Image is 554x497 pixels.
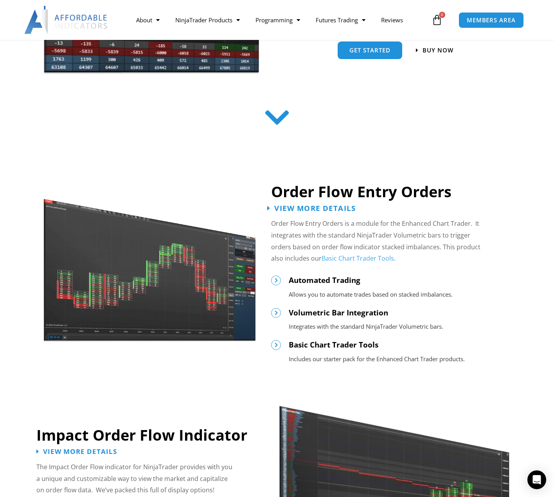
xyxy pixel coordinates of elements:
[338,41,402,59] a: get started
[289,340,378,350] span: Basic Chart Trader Tools
[373,11,411,29] a: Reviews
[289,275,360,285] span: Automated Trading
[289,308,388,318] span: Volumetric Bar Integration
[459,12,524,28] a: MEMBERS AREA
[527,470,546,489] div: Open Intercom Messenger
[36,448,117,455] a: View More Details
[416,47,453,53] a: Buy now
[24,6,108,34] img: LogoAI | Affordable Indicators – NinjaTrader
[423,47,453,53] span: Buy now
[167,11,248,29] a: NinjaTrader Products
[36,461,234,496] p: The Impact Order Flow indicator for NinjaTrader provides with you a unique and customizable way t...
[289,321,518,332] p: Integrates with the standard NinjaTrader Volumetric bars.
[274,204,356,212] span: View More Details
[439,12,445,18] span: 0
[420,9,454,31] a: 0
[36,425,263,445] h2: Impact Order Flow Indicator
[322,254,394,263] a: Basic Chart Trader Tools
[248,11,308,29] a: Programming
[128,11,167,29] a: About
[271,182,518,201] h2: Order Flow Entry Orders
[289,289,518,300] p: Allows you to automate trades based on stacked imbalances.
[267,204,356,212] a: View More Details
[349,47,390,53] span: get started
[128,11,430,29] nav: Menu
[467,17,516,23] span: MEMBERS AREA
[43,197,256,344] img: Orderflow11 | Affordable Indicators – NinjaTrader
[271,218,488,265] p: Order Flow Entry Orders is a module for the Enhanced Chart Trader. It integrates with the standar...
[43,448,117,455] span: View More Details
[308,11,373,29] a: Futures Trading
[289,354,518,365] p: Includes our starter pack for the Enhanced Chart Trader products.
